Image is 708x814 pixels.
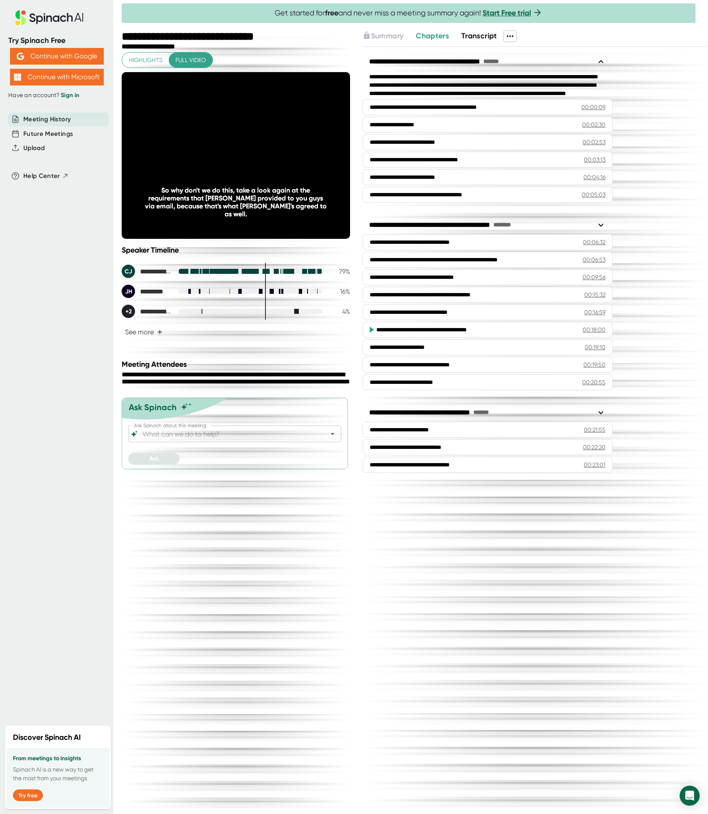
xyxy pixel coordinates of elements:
button: Transcript [461,30,497,42]
div: Speaker Timeline [122,245,350,255]
button: Continue with Microsoft [10,69,104,85]
div: 16 % [329,288,350,296]
button: See more+ [122,325,166,339]
div: +2 [122,305,135,318]
div: 00:19:10 [585,343,605,351]
div: Upgrade to access [363,30,416,42]
img: Aehbyd4JwY73AAAAAElFTkSuQmCC [17,53,24,60]
div: So why don't we do this, take a look again at the requirements that [PERSON_NAME] provided to you... [145,186,327,218]
h2: Discover Spinach AI [13,732,81,743]
button: Try free [13,789,43,801]
button: Chapters [416,30,449,42]
button: Future Meetings [23,129,73,139]
a: Sign in [61,92,79,99]
div: 4 % [329,308,350,316]
div: 00:06:32 [583,238,605,246]
div: 00:03:13 [584,155,605,164]
h3: From meetings to insights [13,755,103,762]
button: Summary [363,30,403,42]
div: 00:06:53 [583,255,605,264]
button: Ask [128,453,180,465]
input: What can we do to help? [141,428,314,440]
span: Full video [175,55,206,65]
button: Help Center [23,171,69,181]
div: CJ [122,265,135,278]
span: Help Center [23,171,60,181]
div: 00:00:09 [581,103,605,111]
div: 00:18:00 [583,326,605,334]
span: Summary [371,31,403,40]
button: Continue with Google [10,48,104,65]
b: free [325,8,338,18]
span: Ask [149,455,159,462]
div: JH [122,285,135,298]
div: Ask Spinach [129,402,177,412]
div: 00:05:03 [582,190,605,199]
div: Have an account? [8,92,105,99]
span: Highlights [129,55,163,65]
span: + [157,329,163,336]
button: Highlights [122,53,169,68]
div: 00:02:53 [583,138,605,146]
div: 00:16:59 [584,308,605,316]
p: Spinach AI is a new way to get the most from your meetings [13,765,103,783]
div: 00:15:32 [584,291,605,299]
div: 00:21:55 [584,426,605,434]
div: 00:19:50 [583,361,605,369]
div: 00:23:01 [584,461,605,469]
a: Start Free trial [483,8,531,18]
button: Meeting History [23,115,71,124]
button: Upload [23,143,45,153]
div: Open Intercom Messenger [680,786,700,806]
div: Try Spinach Free [8,36,105,45]
button: Open [327,428,338,440]
div: 79 % [329,268,350,276]
div: 00:22:20 [583,443,605,451]
div: Jason Han [122,285,172,298]
div: 00:04:16 [583,173,605,181]
div: Meeting Attendees [122,360,352,369]
div: 00:02:30 [582,120,605,129]
span: Transcript [461,31,497,40]
span: Chapters [416,31,449,40]
div: 00:09:56 [583,273,605,281]
span: Get started for and never miss a meeting summary again! [275,8,543,18]
div: 00:20:55 [582,378,605,386]
button: Full video [169,53,213,68]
